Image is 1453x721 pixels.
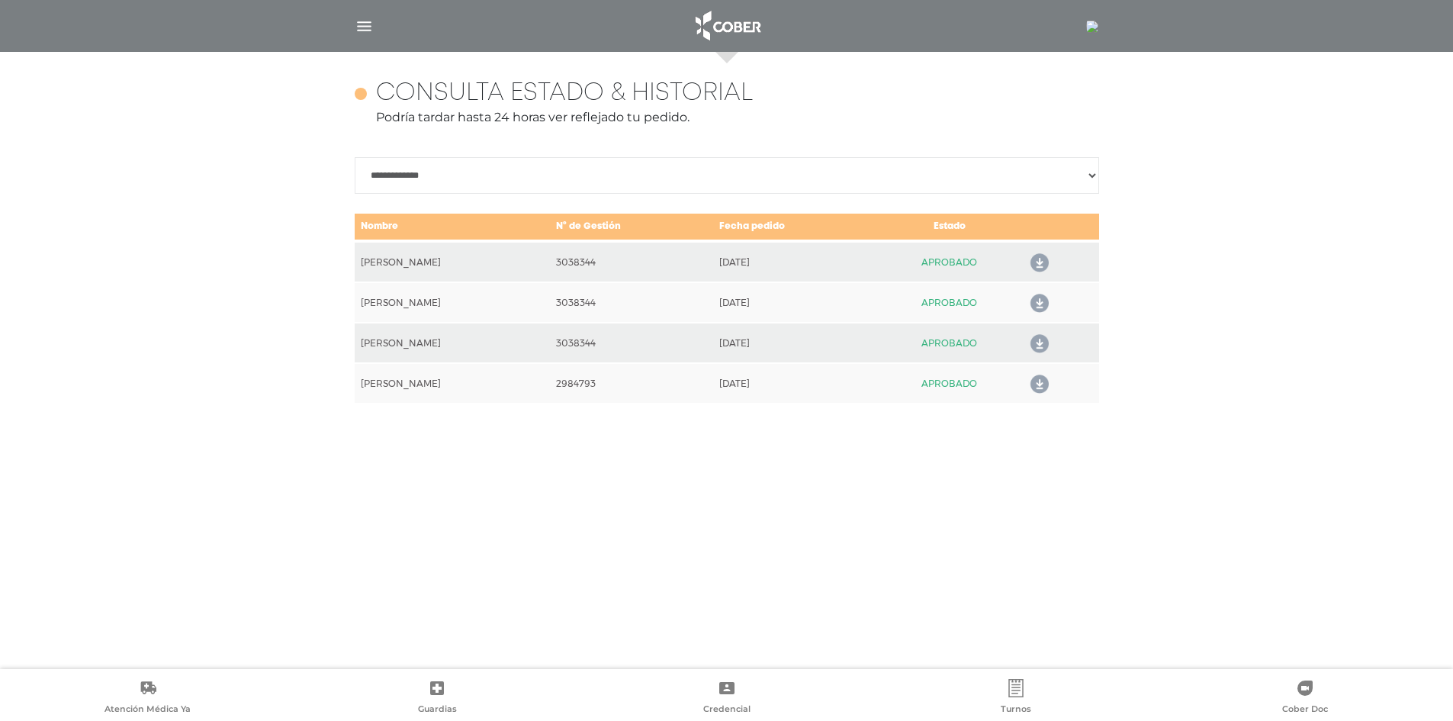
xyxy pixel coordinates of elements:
td: Fecha pedido [713,213,878,241]
td: 2984793 [550,363,713,404]
td: 3038344 [550,241,713,282]
img: 18963 [1086,21,1098,33]
td: APROBADO [877,282,1021,323]
td: [DATE] [713,241,878,282]
td: [DATE] [713,363,878,404]
a: Turnos [871,679,1160,718]
a: Atención Médica Ya [3,679,292,718]
a: Guardias [292,679,581,718]
td: [DATE] [713,323,878,363]
a: Credencial [582,679,871,718]
td: [PERSON_NAME] [355,323,550,363]
td: Estado [877,213,1021,241]
td: 3038344 [550,282,713,323]
td: APROBADO [877,363,1021,404]
span: Turnos [1001,703,1031,717]
p: Podría tardar hasta 24 horas ver reflejado tu pedido. [355,108,1099,127]
a: Cober Doc [1161,679,1450,718]
td: APROBADO [877,323,1021,363]
td: 3038344 [550,323,713,363]
td: [PERSON_NAME] [355,282,550,323]
td: [PERSON_NAME] [355,363,550,404]
span: Credencial [703,703,751,717]
span: Guardias [418,703,457,717]
span: Cober Doc [1282,703,1328,717]
td: [PERSON_NAME] [355,241,550,282]
td: [DATE] [713,282,878,323]
h4: Consulta estado & historial [376,79,753,108]
td: APROBADO [877,241,1021,282]
td: N° de Gestión [550,213,713,241]
img: logo_cober_home-white.png [687,8,767,44]
td: Nombre [355,213,550,241]
img: Cober_menu-lines-white.svg [355,17,374,36]
span: Atención Médica Ya [104,703,191,717]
